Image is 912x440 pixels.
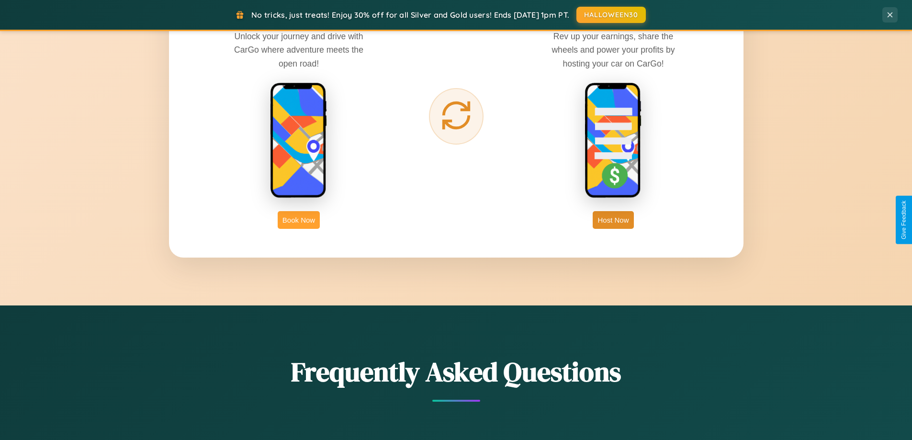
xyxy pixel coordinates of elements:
img: host phone [585,82,642,199]
div: Give Feedback [901,201,907,239]
p: Unlock your journey and drive with CarGo where adventure meets the open road! [227,30,371,70]
button: Book Now [278,211,320,229]
span: No tricks, just treats! Enjoy 30% off for all Silver and Gold users! Ends [DATE] 1pm PT. [251,10,569,20]
p: Rev up your earnings, share the wheels and power your profits by hosting your car on CarGo! [541,30,685,70]
img: rent phone [270,82,327,199]
h2: Frequently Asked Questions [169,353,743,390]
button: Host Now [593,211,633,229]
button: HALLOWEEN30 [576,7,646,23]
